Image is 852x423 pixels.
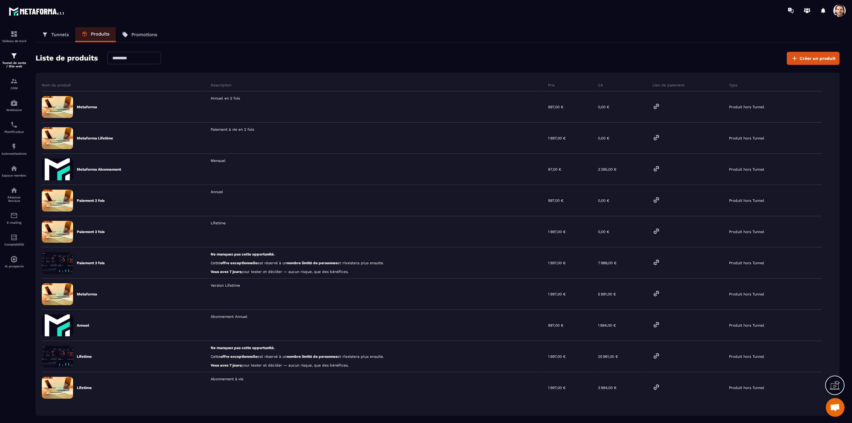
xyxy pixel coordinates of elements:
[10,255,18,263] img: automations
[42,346,73,367] img: bb7488edb2ca3725a5f25b897633462b.png
[10,187,18,194] img: social-network
[10,234,18,241] img: accountant
[2,61,27,68] p: Tunnel de vente / Site web
[729,105,764,109] p: Produit hors Tunnel
[729,83,737,88] p: Type
[2,196,27,202] p: Réseaux Sociaux
[826,398,845,417] a: Mở cuộc trò chuyện
[42,96,73,118] img: formation-default-image.91678625.jpeg
[548,83,555,88] p: Prix
[2,265,27,268] p: IA prospects
[36,27,75,42] a: Tunnels
[9,6,65,17] img: logo
[2,221,27,224] p: E-mailing
[10,99,18,107] img: automations
[77,136,113,141] p: Metaforma Lifetime
[729,136,764,140] p: Produit hors Tunnel
[787,52,840,65] button: Créer un produit
[10,212,18,219] img: email
[729,230,764,234] p: Produit hors Tunnel
[729,292,764,296] p: Produit hors Tunnel
[36,52,98,65] h2: Liste de produits
[10,143,18,150] img: automations
[2,47,27,73] a: formationformationTunnel de vente / Site web
[75,27,116,42] a: Produits
[77,105,97,109] p: Metaforma
[77,292,97,297] p: Metaforma
[42,190,73,211] img: formation-default-image.91678625.jpeg
[10,121,18,129] img: scheduler
[2,130,27,134] p: Planificateur
[10,30,18,38] img: formation
[2,243,27,246] p: Comptabilité
[10,52,18,60] img: formation
[729,386,764,390] p: Produit hors Tunnel
[653,83,684,88] p: Lien de paiement
[2,73,27,95] a: formationformationCRM
[77,323,89,328] p: Annuel
[42,221,73,243] img: formation-default-image.91678625.jpeg
[77,198,105,203] p: Paiement 2 fois
[729,323,764,328] p: Produit hors Tunnel
[77,385,92,390] p: Lifetime
[42,83,71,88] p: Nom du produit
[729,167,764,172] p: Produit hors Tunnel
[42,314,73,336] img: f735f716bcaf271bae7d3dbda0be9ab9.png
[42,252,73,274] img: 78c21fb49345891af3063a065bc6dac2.png
[2,116,27,138] a: schedulerschedulerPlanificateur
[91,31,110,37] p: Produits
[2,160,27,182] a: automationsautomationsEspace membre
[77,229,105,234] p: Paiement 2 fois
[77,167,121,172] p: Metaforma Abonnement
[2,108,27,112] p: Webinaire
[10,77,18,85] img: formation
[10,165,18,172] img: automations
[2,26,27,47] a: formationformationTableau de bord
[729,261,764,265] p: Produit hors Tunnel
[2,86,27,90] p: CRM
[729,354,764,359] p: Produit hors Tunnel
[598,83,603,88] p: CA
[2,207,27,229] a: emailemailE-mailing
[211,83,232,88] p: Description
[77,260,105,265] p: Paiement 3 fois
[2,174,27,177] p: Espace membre
[800,55,835,61] span: Créer un produit
[2,138,27,160] a: automationsautomationsAutomatisations
[42,377,73,399] img: formation-default-image.91678625.jpeg
[42,158,73,180] img: 2a8e626aa46b25dc448d24d082f73171.png
[116,27,164,42] a: Promotions
[2,182,27,207] a: social-networksocial-networkRéseaux Sociaux
[131,32,157,37] p: Promotions
[2,39,27,43] p: Tableau de bord
[42,127,73,149] img: formation-default-image.91678625.jpeg
[77,354,92,359] p: Lifetime
[2,152,27,155] p: Automatisations
[2,229,27,251] a: accountantaccountantComptabilité
[42,283,73,305] img: formation-default-image.91678625.jpeg
[729,198,764,203] p: Produit hors Tunnel
[2,95,27,116] a: automationsautomationsWebinaire
[51,32,69,37] p: Tunnels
